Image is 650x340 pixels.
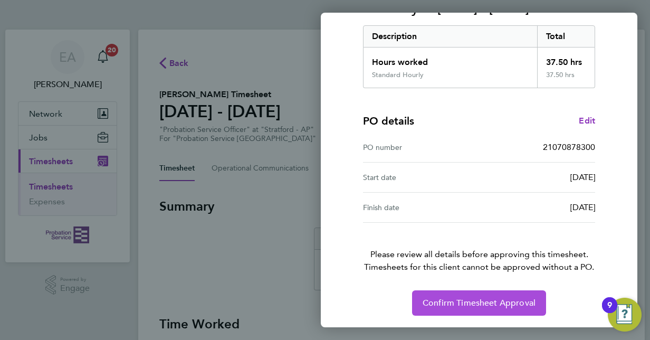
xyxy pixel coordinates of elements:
[537,26,595,47] div: Total
[543,142,595,152] span: 21070878300
[579,115,595,127] a: Edit
[608,298,642,332] button: Open Resource Center, 9 new notifications
[479,201,595,214] div: [DATE]
[607,305,612,319] div: 9
[363,171,479,184] div: Start date
[412,290,546,316] button: Confirm Timesheet Approval
[363,141,479,154] div: PO number
[479,171,595,184] div: [DATE]
[363,201,479,214] div: Finish date
[372,71,424,79] div: Standard Hourly
[537,48,595,71] div: 37.50 hrs
[537,71,595,88] div: 37.50 hrs
[363,25,595,88] div: Summary of 15 - 21 Sep 2025
[350,261,608,273] span: Timesheets for this client cannot be approved without a PO.
[364,26,537,47] div: Description
[363,114,414,128] h4: PO details
[350,223,608,273] p: Please review all details before approving this timesheet.
[364,48,537,71] div: Hours worked
[579,116,595,126] span: Edit
[423,298,536,308] span: Confirm Timesheet Approval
